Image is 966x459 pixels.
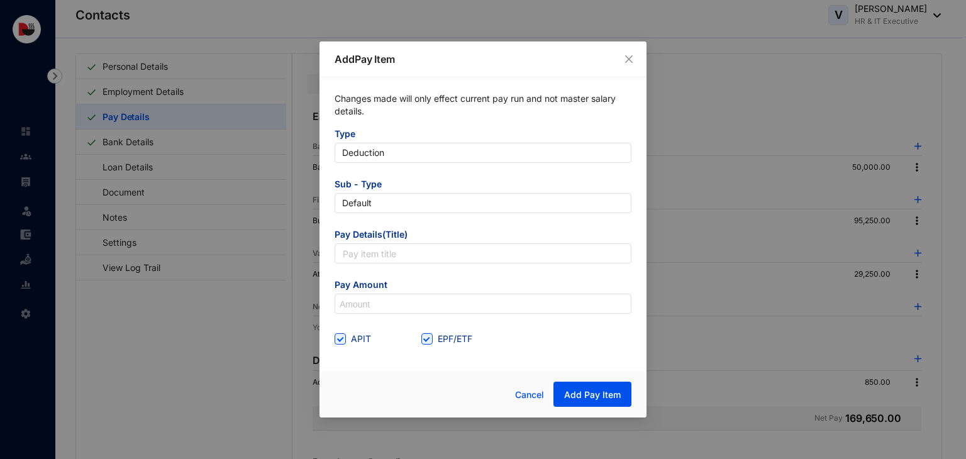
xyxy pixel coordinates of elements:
input: Amount [335,294,631,314]
span: Default [342,194,624,213]
span: Sub - Type [335,178,631,193]
span: Pay Amount [335,279,631,294]
button: Add Pay Item [553,382,631,407]
span: Add Pay Item [564,389,621,401]
span: Type [335,128,631,143]
span: close [624,54,634,64]
input: Pay item title [335,243,631,263]
span: Pay Details(Title) [335,228,631,243]
span: APIT [346,332,376,346]
button: Cancel [506,382,553,407]
button: Close [622,52,636,66]
span: Deduction [342,143,624,162]
p: Changes made will only effect current pay run and not master salary details. [335,92,631,128]
p: Add Pay Item [335,52,631,67]
span: Cancel [515,388,544,402]
span: EPF/ETF [433,332,477,346]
